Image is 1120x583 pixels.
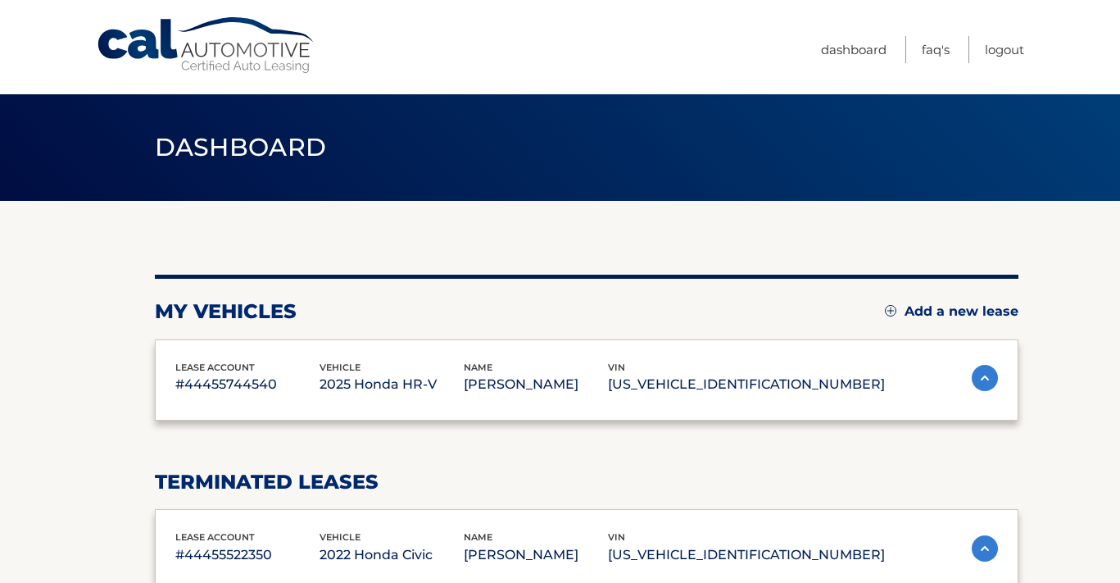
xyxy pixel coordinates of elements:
a: Dashboard [821,36,886,63]
p: [US_VEHICLE_IDENTIFICATION_NUMBER] [608,373,885,396]
span: name [464,362,492,373]
span: vin [608,362,625,373]
p: [PERSON_NAME] [464,373,608,396]
h2: terminated leases [155,470,1018,494]
img: add.svg [885,305,896,317]
span: vehicle [320,362,360,373]
span: vin [608,531,625,543]
span: name [464,531,492,543]
span: lease account [175,362,255,373]
img: accordion-active.svg [972,535,998,562]
p: #44455522350 [175,544,320,567]
p: 2025 Honda HR-V [320,373,464,396]
img: accordion-active.svg [972,365,998,391]
a: FAQ's [922,36,950,63]
p: [PERSON_NAME] [464,544,608,567]
p: 2022 Honda Civic [320,544,464,567]
span: vehicle [320,531,360,543]
h2: my vehicles [155,299,297,324]
p: #44455744540 [175,373,320,396]
p: [US_VEHICLE_IDENTIFICATION_NUMBER] [608,544,885,567]
a: Logout [985,36,1024,63]
a: Add a new lease [885,303,1018,320]
span: lease account [175,531,255,543]
a: Cal Automotive [96,16,317,75]
span: Dashboard [155,132,327,162]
